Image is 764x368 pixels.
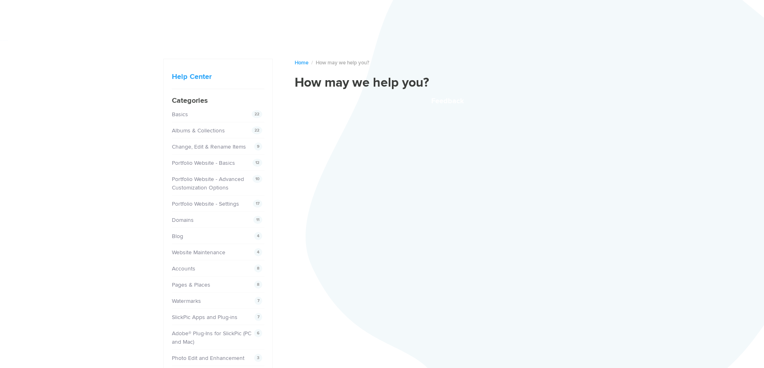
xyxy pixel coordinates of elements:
[254,264,262,272] span: 8
[172,281,210,288] a: Pages & Places
[253,175,262,183] span: 10
[253,159,262,167] span: 12
[254,354,262,362] span: 3
[252,126,262,134] span: 22
[172,355,244,362] a: Photo Edit and Enhancement
[172,160,235,166] a: Portfolio Website - Basics
[172,72,212,81] a: Help Center
[255,297,262,305] span: 7
[172,249,225,256] a: Website Maintenance
[172,233,183,240] a: Blog
[295,60,308,66] a: Home
[295,75,601,91] h1: How may we help you?
[254,281,262,289] span: 8
[255,313,262,321] span: 7
[172,265,195,272] a: Accounts
[172,298,201,304] a: Watermarks
[172,127,225,134] a: Albums & Collections
[253,200,262,208] span: 17
[254,329,262,337] span: 6
[295,98,601,104] button: Feedback
[172,200,239,207] a: Portfolio Website - Settings
[172,143,246,150] a: Change, Edit & Rename Items
[254,232,262,240] span: 4
[172,95,264,106] h4: Categories
[253,216,262,224] span: 11
[252,110,262,118] span: 22
[172,176,244,191] a: Portfolio Website - Advanced Customization Options
[311,60,313,66] span: /
[172,217,194,223] a: Domains
[254,143,262,151] span: 9
[172,314,238,321] a: SlickPic Apps and Plug-ins
[254,248,262,256] span: 4
[172,330,251,345] a: Adobe® Plug-Ins for SlickPic (PC and Mac)
[316,60,369,66] span: How may we help you?
[172,111,188,118] a: Basics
